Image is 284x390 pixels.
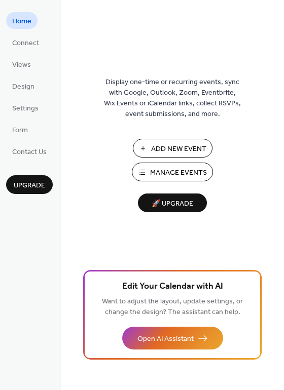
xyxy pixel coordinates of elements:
[6,143,53,160] a: Contact Us
[6,175,53,194] button: Upgrade
[144,197,201,211] span: 🚀 Upgrade
[12,38,39,49] span: Connect
[138,193,207,212] button: 🚀 Upgrade
[132,163,213,181] button: Manage Events
[133,139,212,158] button: Add New Event
[6,121,34,138] a: Form
[6,77,41,94] a: Design
[150,168,207,178] span: Manage Events
[6,34,45,51] a: Connect
[12,103,39,114] span: Settings
[102,295,243,319] span: Want to adjust the layout, update settings, or change the design? The assistant can help.
[6,99,45,116] a: Settings
[12,60,31,70] span: Views
[12,82,34,92] span: Design
[104,77,241,120] span: Display one-time or recurring events, sync with Google, Outlook, Zoom, Eventbrite, Wix Events or ...
[6,12,38,29] a: Home
[14,180,45,191] span: Upgrade
[122,280,223,294] span: Edit Your Calendar with AI
[12,125,28,136] span: Form
[6,56,37,72] a: Views
[151,144,206,154] span: Add New Event
[122,327,223,349] button: Open AI Assistant
[137,334,194,344] span: Open AI Assistant
[12,16,31,27] span: Home
[12,147,47,158] span: Contact Us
